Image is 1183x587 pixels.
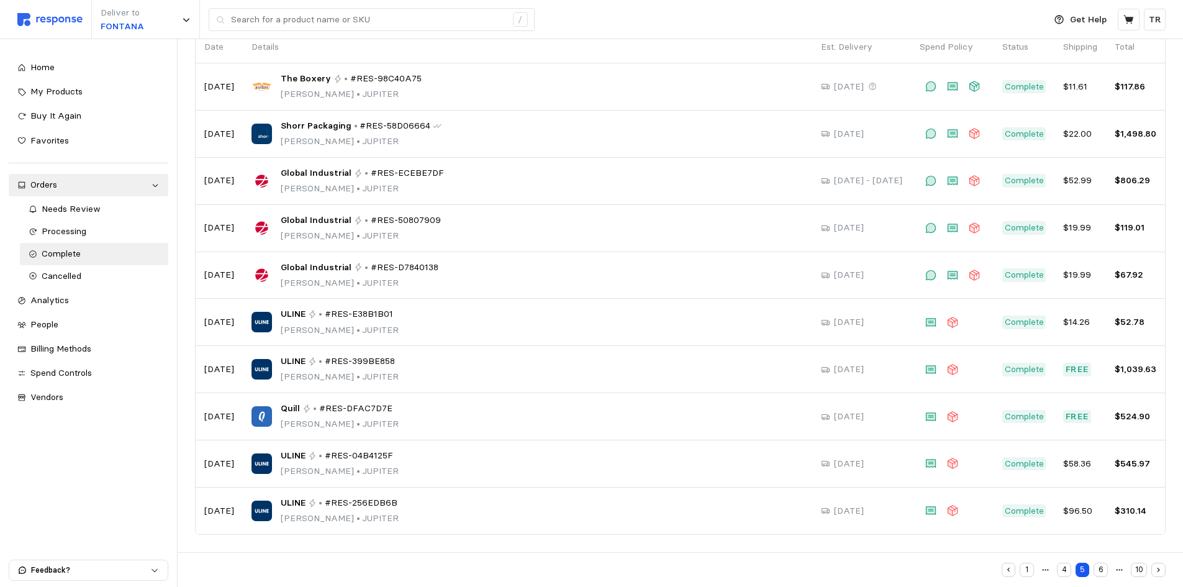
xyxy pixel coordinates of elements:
[281,417,399,431] p: [PERSON_NAME] JUPITER
[1149,13,1161,27] p: TR
[20,265,168,288] a: Cancelled
[42,225,86,237] span: Processing
[834,504,864,518] p: [DATE]
[354,512,362,524] span: •
[1063,174,1097,188] p: $52.99
[1005,410,1044,424] p: Complete
[1063,221,1097,235] p: $19.99
[42,203,101,214] span: Needs Review
[319,402,392,416] span: #RES-DFAC7D7E
[281,324,399,337] p: [PERSON_NAME] JUPITER
[354,88,362,99] span: •
[231,9,506,31] input: Search for a product name or SKU
[281,496,306,510] span: ULINE
[354,277,362,288] span: •
[1005,504,1044,518] p: Complete
[1076,563,1090,577] button: 5
[371,214,441,227] span: #RES-50807909
[101,20,144,34] p: FONTANA
[281,307,306,321] span: ULINE
[1115,316,1156,329] p: $52.78
[344,72,348,86] p: •
[281,355,306,368] span: ULINE
[821,40,902,54] p: Est. Delivery
[281,449,306,463] span: ULINE
[204,221,234,235] p: [DATE]
[252,265,272,285] img: Global Industrial
[281,465,399,478] p: [PERSON_NAME] JUPITER
[1131,563,1147,577] button: 10
[1063,127,1097,141] p: $22.00
[281,88,422,101] p: [PERSON_NAME] JUPITER
[281,402,300,416] span: Quill
[1005,127,1044,141] p: Complete
[1115,80,1156,94] p: $117.86
[281,119,351,133] span: Shorr Packaging
[1115,410,1156,424] p: $524.90
[281,261,351,275] span: Global Industrial
[834,363,864,376] p: [DATE]
[204,363,234,376] p: [DATE]
[101,6,144,20] p: Deliver to
[319,449,322,463] p: •
[281,229,441,243] p: [PERSON_NAME] JUPITER
[1063,457,1097,471] p: $58.36
[371,166,444,180] span: #RES-ECEBE7DF
[365,166,368,180] p: •
[20,243,168,265] a: Complete
[834,410,864,424] p: [DATE]
[30,319,58,330] span: People
[281,276,438,290] p: [PERSON_NAME] JUPITER
[365,261,368,275] p: •
[281,72,331,86] span: The Boxery
[325,307,393,321] span: #RES-E38B1B01
[354,230,362,241] span: •
[252,76,272,97] img: The Boxery
[30,110,81,121] span: Buy It Again
[9,289,168,312] a: Analytics
[204,504,234,518] p: [DATE]
[281,166,351,180] span: Global Industrial
[9,174,168,196] a: Orders
[20,221,168,243] a: Processing
[313,402,317,416] p: •
[1005,221,1044,235] p: Complete
[1115,363,1156,376] p: $1,039.63
[325,449,393,463] span: #RES-04B4125F
[30,343,91,354] span: Billing Methods
[1115,174,1156,188] p: $806.29
[1063,504,1097,518] p: $96.50
[1047,8,1114,32] button: Get Help
[1115,221,1156,235] p: $119.01
[319,496,322,510] p: •
[204,268,234,282] p: [DATE]
[30,391,63,403] span: Vendors
[30,61,55,73] span: Home
[1066,363,1089,376] p: Free
[319,355,322,368] p: •
[1063,316,1097,329] p: $14.26
[1057,563,1071,577] button: 4
[1115,268,1156,282] p: $67.92
[204,457,234,471] p: [DATE]
[1063,80,1097,94] p: $11.61
[834,457,864,471] p: [DATE]
[252,406,272,427] img: Quill
[1005,268,1044,282] p: Complete
[281,135,442,148] p: [PERSON_NAME] JUPITER
[20,198,168,221] a: Needs Review
[354,465,362,476] span: •
[252,501,272,521] img: ULINE
[1115,127,1156,141] p: $1,498.80
[204,80,234,94] p: [DATE]
[1005,174,1044,188] p: Complete
[325,496,397,510] span: #RES-256EDB6B
[9,314,168,336] a: People
[9,130,168,152] a: Favorites
[30,367,92,378] span: Spend Controls
[252,40,804,54] p: Details
[354,183,362,194] span: •
[834,127,864,141] p: [DATE]
[204,410,234,424] p: [DATE]
[281,182,444,196] p: [PERSON_NAME] JUPITER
